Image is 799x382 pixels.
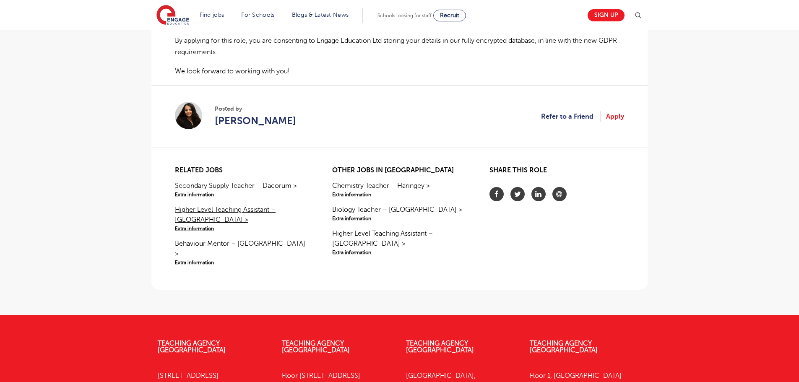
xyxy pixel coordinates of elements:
[215,104,296,113] span: Posted by
[175,205,310,232] a: Higher Level Teaching Assistant – [GEOGRAPHIC_DATA] >Extra information
[175,191,310,198] span: Extra information
[175,239,310,266] a: Behaviour Mentor – [GEOGRAPHIC_DATA] >Extra information
[215,113,296,128] a: [PERSON_NAME]
[332,166,467,174] h2: Other jobs in [GEOGRAPHIC_DATA]
[175,66,624,77] p: We look forward to working with you!
[377,13,432,18] span: Schools looking for staff
[406,340,474,354] a: Teaching Agency [GEOGRAPHIC_DATA]
[440,12,459,18] span: Recruit
[175,166,310,174] h2: Related jobs
[200,12,224,18] a: Find jobs
[332,181,467,198] a: Chemistry Teacher – Haringey >Extra information
[282,340,350,354] a: Teaching Agency [GEOGRAPHIC_DATA]
[433,10,466,21] a: Recruit
[156,5,189,26] img: Engage Education
[541,111,601,122] a: Refer to a Friend
[332,229,467,256] a: Higher Level Teaching Assistant – [GEOGRAPHIC_DATA] >Extra information
[175,259,310,266] span: Extra information
[175,35,624,57] p: By applying for this role, you are consenting to Engage Education Ltd storing your details in our...
[175,181,310,198] a: Secondary Supply Teacher – Dacorum >Extra information
[158,340,226,354] a: Teaching Agency [GEOGRAPHIC_DATA]
[332,215,467,222] span: Extra information
[606,111,624,122] a: Apply
[489,166,624,179] h2: Share this role
[332,205,467,222] a: Biology Teacher – [GEOGRAPHIC_DATA] >Extra information
[175,225,310,232] span: Extra information
[530,340,598,354] a: Teaching Agency [GEOGRAPHIC_DATA]
[241,12,274,18] a: For Schools
[332,191,467,198] span: Extra information
[588,9,625,21] a: Sign up
[332,249,467,256] span: Extra information
[292,12,349,18] a: Blogs & Latest News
